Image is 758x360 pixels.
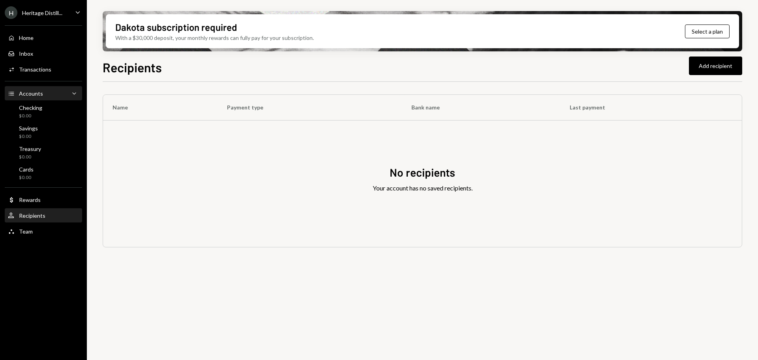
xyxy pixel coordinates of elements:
div: No recipients [390,165,455,180]
th: Bank name [402,95,560,120]
div: Home [19,34,34,41]
a: Transactions [5,62,82,76]
h1: Recipients [103,59,162,75]
a: Inbox [5,46,82,60]
th: Payment type [218,95,402,120]
div: With a $30,000 deposit, your monthly rewards can fully pay for your subscription. [115,34,314,42]
div: Cards [19,166,34,173]
div: Accounts [19,90,43,97]
a: Accounts [5,86,82,100]
div: $0.00 [19,154,41,160]
div: Treasury [19,145,41,152]
a: Home [5,30,82,45]
a: Treasury$0.00 [5,143,82,162]
div: Transactions [19,66,51,73]
a: Checking$0.00 [5,102,82,121]
div: $0.00 [19,133,38,140]
div: Recipients [19,212,45,219]
div: Dakota subscription required [115,21,237,34]
a: Rewards [5,192,82,207]
div: Your account has no saved recipients. [373,183,473,193]
a: Savings$0.00 [5,123,82,141]
div: $0.00 [19,174,34,181]
th: Name [103,95,218,120]
div: Heritage Distill... [22,9,62,16]
div: Rewards [19,196,41,203]
button: Select a plan [685,25,730,38]
div: H [5,6,17,19]
div: Inbox [19,50,33,57]
a: Team [5,224,82,238]
div: Savings [19,125,38,132]
th: Last payment [560,95,742,120]
a: Cards$0.00 [5,164,82,183]
div: Team [19,228,33,235]
button: Add recipient [689,57,742,75]
div: Checking [19,104,42,111]
div: $0.00 [19,113,42,119]
a: Recipients [5,208,82,222]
